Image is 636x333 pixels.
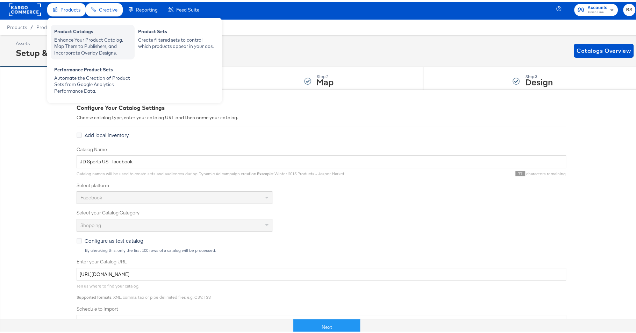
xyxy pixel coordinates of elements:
span: Accounts [587,2,607,10]
button: AccountsFinish Line [574,2,618,14]
div: By checking this, only the first 100 rows of a catalog will be processed. [85,246,566,251]
span: Add local inventory [85,130,129,137]
label: Select platform [77,180,566,187]
input: Enter Catalog URL, e.g. http://www.example.com/products.xml [77,266,566,279]
label: Enter your Catalog URL [77,257,566,263]
div: Step: 2 [316,72,334,77]
strong: Design [525,74,552,86]
span: / [27,23,36,28]
a: Product Catalogs [36,23,75,28]
span: Shopping [80,220,101,227]
span: Finish Line [587,8,607,14]
div: Configure Your Catalog Settings [77,102,566,110]
span: Configure as test catalog [85,235,143,242]
button: Catalogs Overview [574,42,634,56]
span: BS [626,4,633,12]
span: Catalogs Overview [577,44,631,54]
span: Feed Suite [176,5,199,11]
span: Products [60,5,80,11]
div: Assets [16,38,103,45]
label: Schedule to Import [77,304,566,311]
button: BS [623,2,635,14]
span: Products [7,23,27,28]
strong: Supported formats [77,293,112,298]
span: Tell us where to find your catalog. : XML, comma, tab or pipe delimited files e.g. CSV, TSV. [77,282,211,298]
label: Catalog Name [77,144,566,151]
strong: Example [257,169,273,175]
strong: Map [316,74,334,86]
div: Setup & Map Catalog [16,45,103,57]
span: Catalog names will be used to create sets and audiences during Dynamic Ad campaign creation. : Wi... [77,169,344,175]
span: 77 [515,169,525,175]
input: Name your catalog e.g. My Dynamic Product Catalog [77,154,566,166]
label: Select your Catalog Category [77,208,566,214]
span: Reporting [136,5,158,11]
span: Creative [99,5,117,11]
div: Choose catalog type, enter your catalog URL and then name your catalog. [77,113,566,119]
div: Step: 3 [525,72,552,77]
div: characters remaining [344,169,566,175]
span: Facebook [80,193,102,199]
